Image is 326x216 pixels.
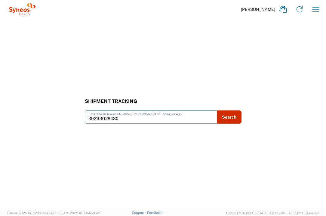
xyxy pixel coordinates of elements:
h3: Shipment Tracking [85,98,241,104]
span: Client: 2025.16.0-b4dc8a9 [59,211,100,215]
span: Copyright © [DATE]-[DATE] Agistix Inc., All Rights Reserved [226,210,319,216]
span: Server: 2025.16.0-21b0bc45e7b [7,211,57,215]
a: Feedback [147,211,162,214]
button: Search [217,110,241,124]
a: Support [132,211,147,214]
span: [PERSON_NAME] [241,7,275,12]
